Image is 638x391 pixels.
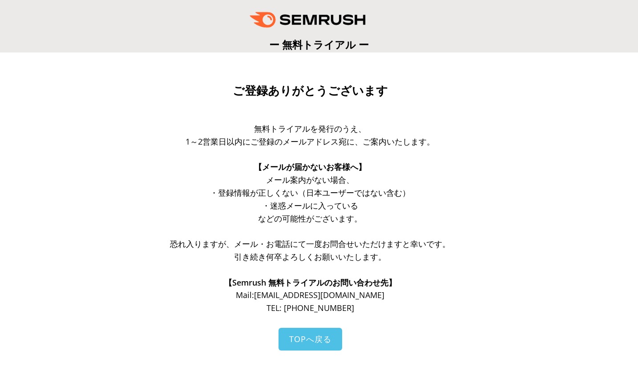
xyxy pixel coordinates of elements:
span: Mail: [EMAIL_ADDRESS][DOMAIN_NAME] [236,290,384,300]
span: 【Semrush 無料トライアルのお問い合わせ先】 [224,277,396,288]
span: 引き続き何卒よろしくお願いいたします。 [234,251,386,262]
span: などの可能性がございます。 [258,213,362,224]
span: 【メールが届かないお客様へ】 [254,161,366,172]
span: 恐れ入りますが、メール・お電話にて一度お問合せいただけますと幸いです。 [170,238,450,249]
a: TOPへ戻る [279,328,342,351]
span: メール案内がない場合、 [266,174,354,185]
span: ・迷惑メールに入っている [262,200,358,211]
span: ・登録情報が正しくない（日本ユーザーではない含む） [210,187,410,198]
span: 無料トライアルを発行のうえ、 [254,123,366,134]
span: ー 無料トライアル ー [269,37,369,52]
span: TOPへ戻る [289,334,331,344]
span: ご登録ありがとうございます [233,84,388,97]
span: TEL: [PHONE_NUMBER] [267,302,354,313]
span: 1～2営業日以内にご登録のメールアドレス宛に、ご案内いたします。 [186,136,435,147]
